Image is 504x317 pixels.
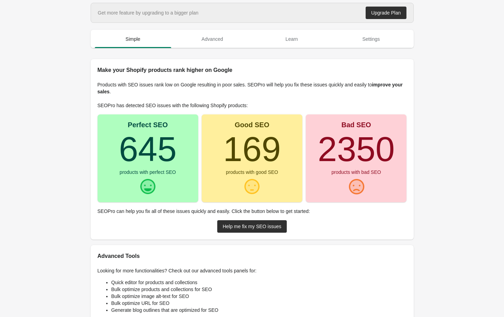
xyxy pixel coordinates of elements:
[366,7,406,19] a: Upgrade Plan
[252,30,332,48] button: Learn
[371,10,401,16] div: Upgrade Plan
[173,30,252,48] button: Advanced
[98,82,403,94] b: improve your sales
[318,130,395,168] turbo-frame: 2350
[111,300,407,307] li: Bulk optimize URL for SEO
[119,130,177,168] turbo-frame: 645
[331,30,411,48] button: Settings
[111,286,407,293] li: Bulk optimize products and collections for SEO
[98,9,199,16] div: Get more feature by upgrading to a bigger plan
[98,66,407,74] h2: Make your Shopify products rank higher on Google
[254,33,330,45] span: Learn
[98,102,407,109] p: SEOPro has detected SEO issues with the following Shopify products:
[98,81,407,95] p: Products with SEO issues rank low on Google resulting in poor sales. SEOPro will help you fix the...
[111,307,407,314] li: Generate blog outlines that are optimized for SEO
[217,220,287,233] a: Help me fix my SEO issues
[223,224,282,229] div: Help me fix my SEO issues
[111,293,407,300] li: Bulk optimize image alt-text for SEO
[111,279,407,286] li: Quick editor for products and collections
[120,170,176,175] div: products with perfect SEO
[235,121,269,128] div: Good SEO
[331,170,381,175] div: products with bad SEO
[226,170,278,175] div: products with good SEO
[98,252,407,260] h2: Advanced Tools
[93,30,173,48] button: Simple
[95,33,172,45] span: Simple
[333,33,410,45] span: Settings
[223,130,281,168] turbo-frame: 169
[128,121,168,128] div: Perfect SEO
[174,33,251,45] span: Advanced
[341,121,371,128] div: Bad SEO
[98,208,407,215] p: SEOPro can help you fix all of these issues quickly and easily. Click the button below to get sta...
